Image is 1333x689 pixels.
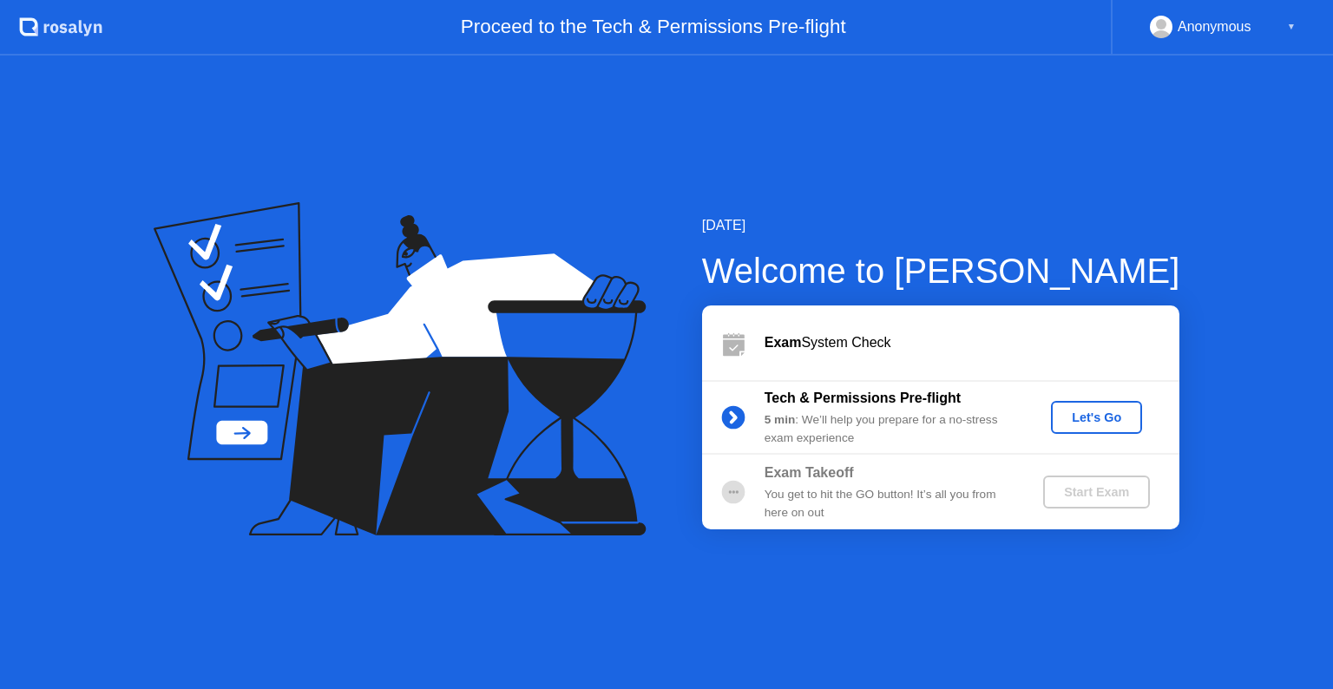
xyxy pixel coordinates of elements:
div: Welcome to [PERSON_NAME] [702,245,1180,297]
div: ▼ [1287,16,1296,38]
div: You get to hit the GO button! It’s all you from here on out [765,486,1015,522]
b: Exam [765,335,802,350]
div: : We’ll help you prepare for a no-stress exam experience [765,411,1015,447]
button: Start Exam [1043,476,1150,509]
button: Let's Go [1051,401,1142,434]
b: Tech & Permissions Pre-flight [765,390,961,405]
b: Exam Takeoff [765,465,854,480]
div: Let's Go [1058,410,1135,424]
div: Start Exam [1050,485,1143,499]
div: Anonymous [1178,16,1251,38]
b: 5 min [765,413,796,426]
div: System Check [765,332,1179,353]
div: [DATE] [702,215,1180,236]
